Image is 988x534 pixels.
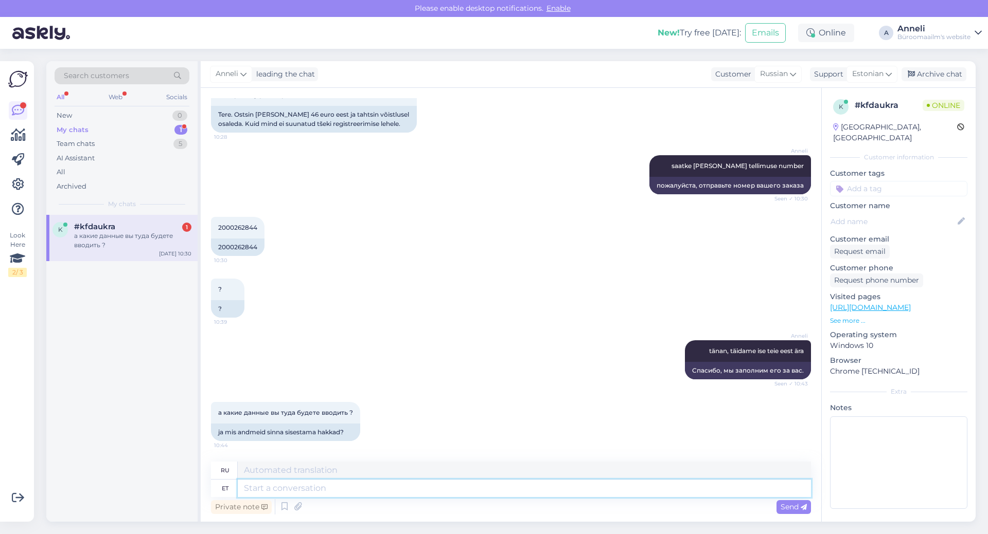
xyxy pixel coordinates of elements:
div: [DATE] 10:30 [159,250,191,257]
span: Enable [543,4,574,13]
span: 10:30 [214,256,253,264]
b: New! [658,28,680,38]
span: Estonian [852,68,884,80]
div: et [222,480,228,497]
div: Support [810,69,843,80]
div: Tere. Ostsin [PERSON_NAME] 46 euro eest ja tahtsin võistlusel osaleda. Kuid mind ei suunatud tšek... [211,106,417,133]
div: ? [211,300,244,318]
div: Private note [211,500,272,514]
span: Online [923,100,964,111]
div: 0 [172,111,187,121]
span: ? [218,285,222,293]
span: 10:28 [214,133,253,141]
span: Send [781,502,807,511]
p: See more ... [830,316,967,325]
span: tänan, täidame ise teie eest ära [709,347,804,355]
div: Спасибо, мы заполним его за вас. [685,362,811,379]
p: Chrome [TECHNICAL_ID] [830,366,967,377]
div: ru [221,462,230,479]
span: 10:44 [214,441,253,449]
span: k [839,103,843,111]
div: 1 [174,125,187,135]
div: пожалуйста, отправьте номер вашего заказа [649,177,811,194]
p: Customer name [830,200,967,211]
span: Anneli [216,68,238,80]
span: Anneli [769,332,808,340]
div: Online [798,24,854,42]
span: Search customers [64,70,129,81]
input: Add a tag [830,181,967,196]
span: а какие данные вы туда будете вводить ? [218,409,353,416]
div: Web [107,90,125,104]
div: Extra [830,387,967,396]
img: Askly Logo [8,69,28,89]
div: 5 [173,139,187,149]
p: Visited pages [830,291,967,302]
input: Add name [831,216,956,227]
div: 2 / 3 [8,268,27,277]
span: Seen ✓ 10:30 [769,195,808,202]
span: #kfdaukra [74,222,115,231]
div: Büroomaailm's website [897,33,971,41]
p: Customer phone [830,263,967,273]
div: A [879,26,893,40]
div: Try free [DATE]: [658,27,741,39]
p: Notes [830,402,967,413]
p: Browser [830,355,967,366]
span: 10:39 [214,318,253,326]
div: Archive chat [902,67,966,81]
a: AnneliBüroomaailm's website [897,25,982,41]
a: [URL][DOMAIN_NAME] [830,303,911,312]
span: Anneli [769,147,808,155]
p: Windows 10 [830,340,967,351]
span: Seen ✓ 10:43 [769,380,808,388]
p: Customer email [830,234,967,245]
div: Request email [830,245,890,259]
div: All [57,167,65,177]
span: saatke [PERSON_NAME] tellimuse number [672,162,804,170]
div: 2000262844 [211,238,264,256]
span: k [58,226,63,233]
div: # kfdaukra [855,99,923,112]
div: All [55,90,66,104]
div: Request phone number [830,273,923,287]
div: Team chats [57,139,95,149]
div: ja mis andmeid sinna sisestama hakkad? [211,423,360,441]
span: Russian [760,68,788,80]
div: Anneli [897,25,971,33]
div: а какие данные вы туда будете вводить ? [74,231,191,250]
span: My chats [108,199,136,209]
div: AI Assistant [57,153,95,163]
p: Customer tags [830,168,967,179]
div: Socials [164,90,189,104]
div: Look Here [8,231,27,277]
button: Emails [745,23,786,43]
span: 2000262844 [218,224,257,231]
div: New [57,111,72,121]
div: leading the chat [252,69,315,80]
div: [GEOGRAPHIC_DATA], [GEOGRAPHIC_DATA] [833,122,957,143]
div: Customer information [830,153,967,162]
div: My chats [57,125,89,135]
div: 1 [182,223,191,232]
div: Archived [57,181,86,192]
p: Operating system [830,329,967,340]
div: Customer [711,69,751,80]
